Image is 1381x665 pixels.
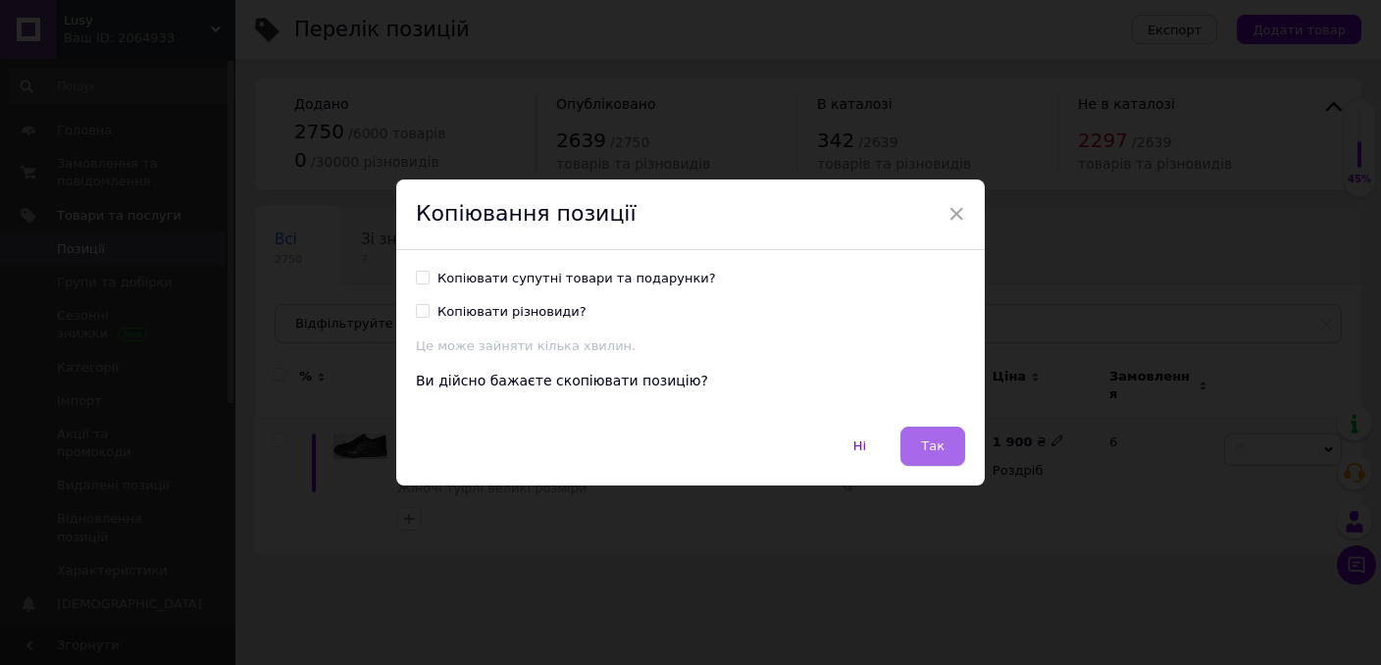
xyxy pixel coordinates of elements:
span: Це може зайняти кілька хвилин. [416,338,636,353]
span: Ні [853,438,866,453]
button: Ні [833,427,887,466]
span: × [947,197,965,230]
div: Копіювати різновиди? [437,303,587,321]
div: Копіювати супутні товари та подарунки? [437,270,716,287]
span: Так [921,438,945,453]
button: Так [900,427,965,466]
div: Ви дійсно бажаєте скопіювати позицію? [416,372,965,391]
span: Копіювання позиції [416,201,637,226]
